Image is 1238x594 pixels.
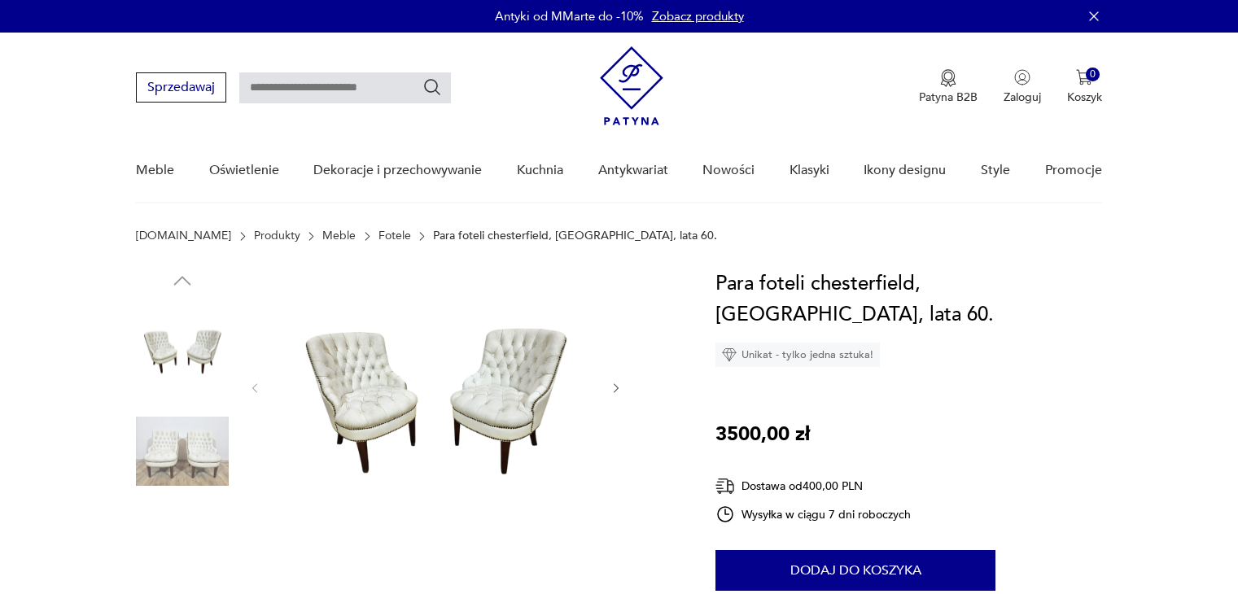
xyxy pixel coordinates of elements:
[495,8,644,24] p: Antyki od MMarte do -10%
[136,405,229,498] img: Zdjęcie produktu Para foteli chesterfield, Anglia, lata 60.
[864,139,946,202] a: Ikony designu
[209,139,279,202] a: Oświetlenie
[715,476,735,496] img: Ikona dostawy
[1067,69,1102,105] button: 0Koszyk
[702,139,755,202] a: Nowości
[722,347,737,362] img: Ikona diamentu
[422,77,442,97] button: Szukaj
[1045,139,1102,202] a: Promocje
[136,229,231,242] a: [DOMAIN_NAME]
[378,229,411,242] a: Fotele
[598,139,668,202] a: Antykwariat
[322,229,356,242] a: Meble
[1014,69,1030,85] img: Ikonka użytkownika
[981,139,1010,202] a: Style
[715,504,911,524] div: Wysyłka w ciągu 7 dni roboczych
[940,69,956,87] img: Ikona medalu
[136,139,174,202] a: Meble
[1076,69,1092,85] img: Ikona koszyka
[715,550,995,591] button: Dodaj do koszyka
[919,90,978,105] p: Patyna B2B
[1067,90,1102,105] p: Koszyk
[715,419,810,450] p: 3500,00 zł
[1086,68,1100,81] div: 0
[715,476,911,496] div: Dostawa od 400,00 PLN
[136,72,226,103] button: Sprzedawaj
[715,343,880,367] div: Unikat - tylko jedna sztuka!
[517,139,563,202] a: Kuchnia
[136,301,229,394] img: Zdjęcie produktu Para foteli chesterfield, Anglia, lata 60.
[278,269,593,504] img: Zdjęcie produktu Para foteli chesterfield, Anglia, lata 60.
[600,46,663,125] img: Patyna - sklep z meblami i dekoracjami vintage
[919,69,978,105] button: Patyna B2B
[919,69,978,105] a: Ikona medaluPatyna B2B
[790,139,829,202] a: Klasyki
[313,139,482,202] a: Dekoracje i przechowywanie
[715,269,1102,330] h1: Para foteli chesterfield, [GEOGRAPHIC_DATA], lata 60.
[652,8,744,24] a: Zobacz produkty
[433,229,717,242] p: Para foteli chesterfield, [GEOGRAPHIC_DATA], lata 60.
[1004,69,1041,105] button: Zaloguj
[1004,90,1041,105] p: Zaloguj
[254,229,300,242] a: Produkty
[136,83,226,94] a: Sprzedawaj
